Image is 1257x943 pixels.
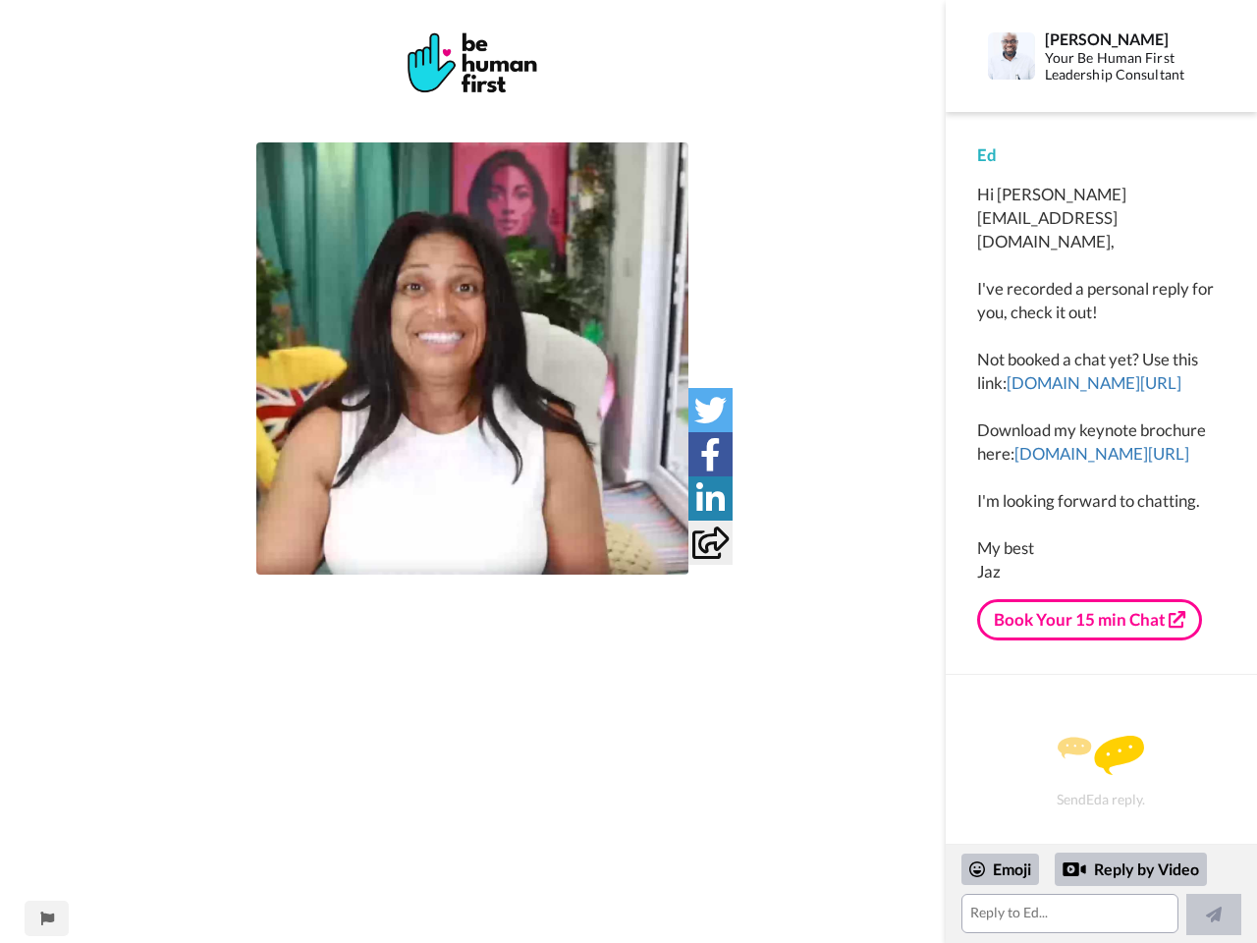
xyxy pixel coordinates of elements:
img: ecd17e2f-2ee5-4b1f-9cf7-f6ed67825623-thumb.jpg [256,142,688,575]
div: Emoji [961,854,1039,885]
div: Hi [PERSON_NAME][EMAIL_ADDRESS][DOMAIN_NAME], I've recorded a personal reply for you, check it ou... [977,183,1226,583]
a: [DOMAIN_NAME][URL] [1007,372,1181,393]
div: Reply by Video [1055,853,1207,886]
div: Reply by Video [1063,858,1086,881]
a: Book Your 15 min Chat [977,599,1202,640]
div: Ed [977,143,1226,167]
div: Your Be Human First Leadership Consultant [1045,50,1225,83]
img: Profile Image [988,32,1035,80]
img: message.svg [1058,736,1144,775]
img: 843211db-2689-4520-b848-f16398c36a50 [403,25,542,103]
div: [PERSON_NAME] [1045,29,1225,48]
div: Send Ed a reply. [972,709,1230,834]
a: [DOMAIN_NAME][URL] [1014,443,1189,464]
